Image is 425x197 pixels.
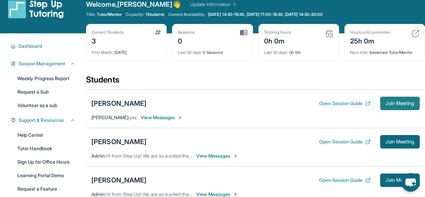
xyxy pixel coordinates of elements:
[385,178,414,182] span: Join Meeting
[319,177,371,184] button: Open Session Guide
[385,140,414,144] span: Join Meeting
[126,12,144,17] span: Capacity:
[16,43,75,50] button: Dashboard
[233,153,238,159] img: Chevron-Right
[264,50,288,55] span: Last 30 days :
[380,173,420,187] button: Join Meeting
[319,138,371,145] button: Open Session Guide
[13,169,79,182] a: Learning Portal Demo
[196,153,238,159] span: View Messages
[168,12,205,17] span: Current Availability:
[380,97,420,110] button: Join Meeting
[233,192,238,197] img: Chevron-Right
[264,35,291,46] div: 0h 0m
[325,30,333,38] img: card
[16,117,75,124] button: Support & Resources
[178,35,195,46] div: 0
[230,1,237,8] img: Chevron Right
[13,72,79,85] a: Weekly Progress Report
[18,60,65,67] span: Session Management
[92,35,124,46] div: 3
[264,30,291,35] div: Tutoring hours
[350,30,390,35] div: Hours until promotion
[145,12,164,17] span: 1 Students
[16,60,75,67] button: Session Management
[177,115,183,120] img: Chevron-Right
[92,50,113,55] span: First Match :
[92,46,161,55] div: [DATE]
[97,12,122,17] span: Tutor/Mentor
[350,46,419,55] div: Advanced Tutor/Mentor
[190,1,237,8] a: Update Information
[178,30,195,35] div: Sessions
[401,173,420,192] button: chat-button
[380,135,420,149] button: Join Meeting
[13,183,79,195] a: Request a Feature
[91,153,106,159] span: Admin :
[13,142,79,155] a: Tutor Handbook
[13,129,79,141] a: Help Center
[155,30,161,35] img: card
[13,99,79,111] a: Volunteer as a sub
[13,156,79,168] a: Sign Up for Office Hours
[91,99,146,108] div: [PERSON_NAME]
[141,114,183,121] span: View Messages
[240,30,247,36] img: card
[13,86,79,98] a: Request a Sub
[91,137,146,146] div: [PERSON_NAME]
[319,100,371,107] button: Open Session Guide
[385,101,414,105] span: Join Meeting
[18,117,64,124] span: Support & Resources
[91,175,146,185] div: [PERSON_NAME]
[350,35,390,46] div: 25h 0m
[91,191,106,197] span: Admin :
[86,12,95,17] span: Title:
[92,30,124,35] div: Current Students
[264,46,333,55] div: 0h 0m
[208,12,323,17] span: [DATE] 14:30-18:30, [DATE] 17:00-18:30, [DATE] 14:30-20:00
[91,114,129,120] span: [PERSON_NAME] :
[18,43,42,50] span: Dashboard
[411,30,419,38] img: card
[178,46,247,55] div: 0 Sessions
[178,50,202,55] span: Last 30 days :
[207,12,324,17] a: [DATE] 14:30-18:30, [DATE] 17:00-18:30, [DATE] 14:30-20:00
[350,50,368,55] span: Next title :
[86,74,425,89] div: Students
[129,114,137,120] span: yes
